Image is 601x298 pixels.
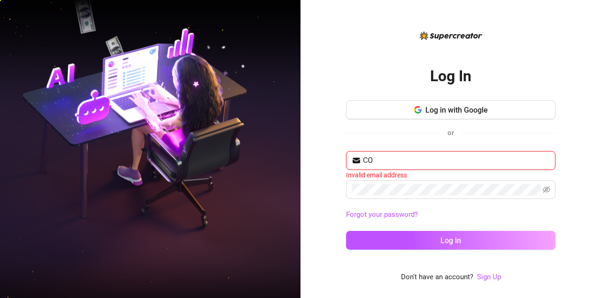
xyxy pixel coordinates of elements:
a: Forgot your password? [346,210,418,219]
button: Log in [346,231,555,250]
span: or [447,129,454,137]
button: Log in with Google [346,100,555,119]
img: logo-BBDzfeDw.svg [420,31,482,40]
a: Sign Up [477,272,501,283]
div: Invalid email address [346,170,555,180]
h2: Log In [430,67,471,86]
input: Your email [363,155,550,166]
span: eye-invisible [543,186,550,193]
a: Sign Up [477,273,501,281]
span: Log in [440,236,461,245]
span: Log in with Google [425,106,488,115]
a: Forgot your password? [346,209,555,221]
span: Don't have an account? [401,272,473,283]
